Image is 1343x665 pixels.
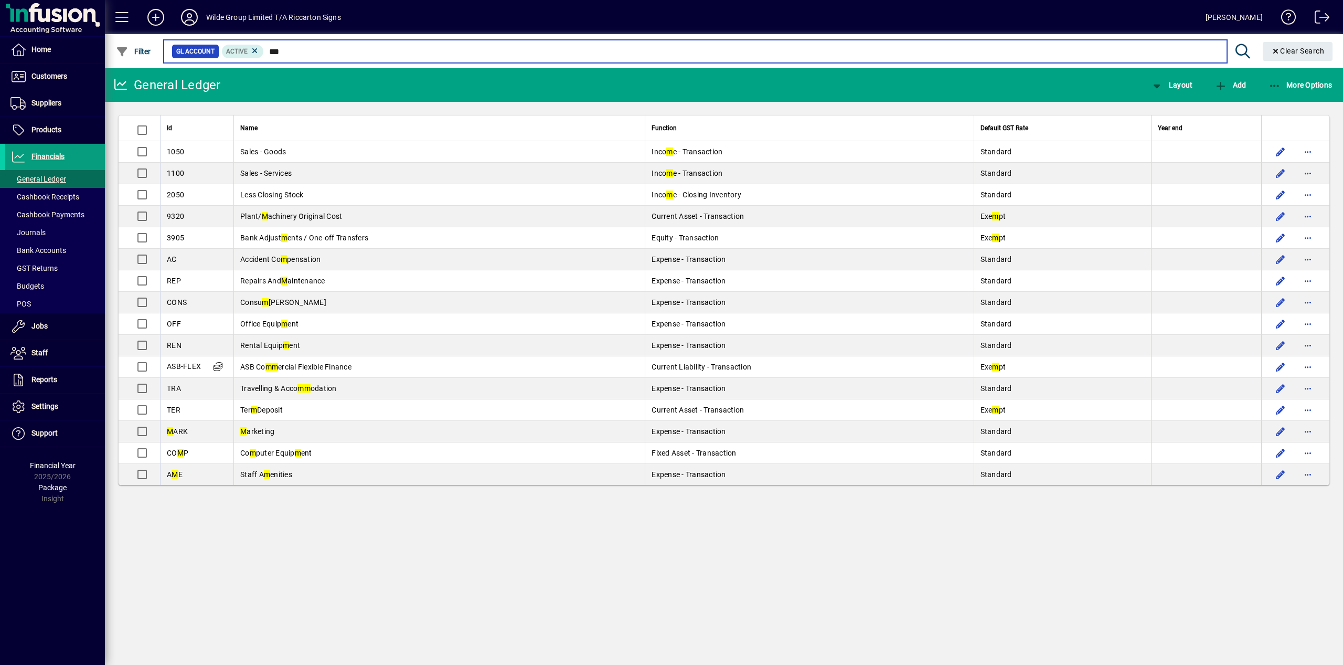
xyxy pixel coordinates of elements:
span: 9320 [167,212,184,220]
button: Edit [1272,358,1289,375]
span: ASB Co ercial Flexible Finance [240,363,351,371]
span: Inco e - Closing Inventory [652,191,741,199]
span: Equity - Transaction [652,234,719,242]
span: Less Closing Stock [240,191,304,199]
span: Financial Year [30,461,76,470]
span: Plant/ achinery Original Cost [240,212,342,220]
span: 2050 [167,191,184,199]
mat-chip: Activation Status: Active [222,45,264,58]
span: GL Account [176,46,215,57]
em: m [992,406,998,414]
span: Jobs [31,322,48,330]
em: M [240,427,247,436]
em: m [297,384,304,393]
span: Sales - Services [240,169,292,177]
span: Customers [31,72,67,80]
a: GST Returns [5,259,105,277]
span: Standard [980,191,1012,199]
button: Edit [1272,466,1289,483]
button: More options [1299,186,1316,203]
span: Current Asset - Transaction [652,212,744,220]
span: Standard [980,255,1012,263]
button: Clear [1263,42,1333,61]
span: Standard [980,320,1012,328]
button: Edit [1272,402,1289,418]
span: Expense - Transaction [652,277,726,285]
span: Name [240,122,258,134]
span: Standard [980,169,1012,177]
em: m [992,234,998,242]
span: Standard [980,147,1012,156]
button: More Options [1266,76,1335,94]
span: Current Asset - Transaction [652,406,744,414]
span: More Options [1269,81,1333,89]
button: More options [1299,208,1316,225]
a: Cashbook Receipts [5,188,105,206]
span: Sales - Goods [240,147,286,156]
button: Edit [1272,445,1289,461]
span: Suppliers [31,99,61,107]
a: General Ledger [5,170,105,188]
div: Id [167,122,227,134]
span: General Ledger [10,175,66,183]
span: POS [10,300,31,308]
em: m [992,363,998,371]
a: Staff [5,340,105,366]
button: Edit [1272,380,1289,397]
button: Edit [1272,337,1289,354]
button: More options [1299,402,1316,418]
span: arketing [240,427,274,436]
span: Year end [1158,122,1182,134]
em: M [167,427,173,436]
span: Layout [1150,81,1192,89]
span: Default GST Rate [980,122,1028,134]
span: Standard [980,470,1012,479]
button: Edit [1272,294,1289,311]
span: Expense - Transaction [652,470,726,479]
a: POS [5,295,105,313]
span: Support [31,429,58,437]
span: Current Liability - Transaction [652,363,751,371]
span: Reports [31,375,57,384]
span: Co puter Equip ent [240,449,312,457]
a: Cashbook Payments [5,206,105,224]
span: Exe pt [980,406,1006,414]
button: Layout [1148,76,1195,94]
button: Filter [113,42,154,61]
em: m [281,234,287,242]
span: Inco e - Transaction [652,147,722,156]
button: Edit [1272,165,1289,182]
span: Cashbook Receipts [10,193,79,201]
span: ASB-FLEX [167,362,201,371]
span: Inco e - Transaction [652,169,722,177]
span: Add [1214,81,1246,89]
em: m [295,449,301,457]
span: Journals [10,228,46,237]
a: Journals [5,224,105,241]
span: 1100 [167,169,184,177]
button: Profile [173,8,206,27]
button: More options [1299,358,1316,375]
div: General Ledger [113,77,221,93]
div: [PERSON_NAME] [1206,9,1263,26]
button: More options [1299,272,1316,289]
span: Expense - Transaction [652,427,726,436]
span: Fixed Asset - Transaction [652,449,736,457]
span: Expense - Transaction [652,255,726,263]
span: Settings [31,402,58,410]
span: Bank Adjust ents / One-off Transfers [240,234,368,242]
span: Financials [31,152,65,161]
a: Knowledge Base [1273,2,1296,36]
button: Edit [1272,315,1289,332]
button: Add [139,8,173,27]
em: m [992,212,998,220]
a: Customers [5,64,105,90]
button: More options [1299,315,1316,332]
span: Standard [980,298,1012,307]
em: m [281,255,287,263]
span: TER [167,406,180,414]
span: Staff A enities [240,470,292,479]
span: Products [31,125,61,134]
span: Cashbook Payments [10,210,84,219]
span: GST Returns [10,264,58,272]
